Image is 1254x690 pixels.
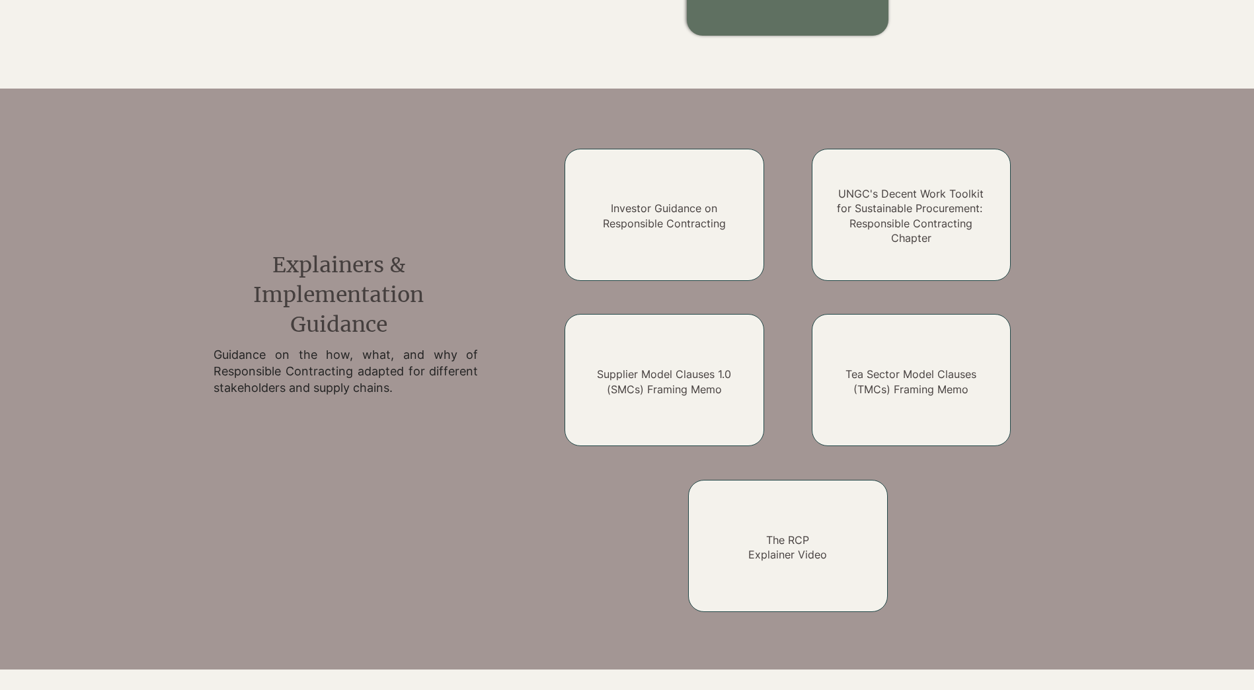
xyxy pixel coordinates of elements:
a: Tea Sector Model Clauses (TMCs) Framing Memo [845,367,976,395]
a: Investor Guidance on Responsible Contracting [603,202,726,229]
h2: Guidance on the how, what, and why of Responsible Contracting adapted for different stakeholders ... [214,346,478,397]
a: Supplier Model Clauses 1.0 (SMCs) Framing Memo [597,367,731,395]
a: UNGC's Decent Work Toolkit for Sustainable Procurement: Responsible Contracting Chapter [837,187,986,245]
a: The RCPExplainer Video [748,533,827,561]
span: Explainers & Implementation Guidance [253,252,424,338]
